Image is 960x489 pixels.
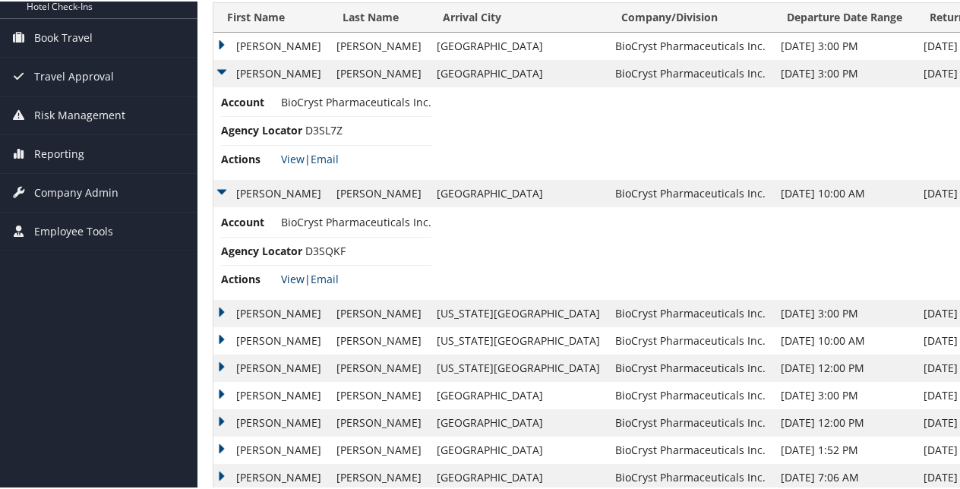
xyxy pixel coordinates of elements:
[213,380,329,408] td: [PERSON_NAME]
[773,2,916,31] th: Departure Date Range: activate to sort column ascending
[34,172,118,210] span: Company Admin
[429,178,608,206] td: [GEOGRAPHIC_DATA]
[329,435,429,462] td: [PERSON_NAME]
[221,241,302,258] span: Agency Locator
[773,58,916,86] td: [DATE] 3:00 PM
[213,298,329,326] td: [PERSON_NAME]
[429,380,608,408] td: [GEOGRAPHIC_DATA]
[429,326,608,353] td: [US_STATE][GEOGRAPHIC_DATA]
[213,326,329,353] td: [PERSON_NAME]
[608,178,773,206] td: BioCryst Pharmaceuticals Inc.
[281,213,431,228] span: BioCryst Pharmaceuticals Inc.
[34,134,84,172] span: Reporting
[429,31,608,58] td: [GEOGRAPHIC_DATA]
[329,31,429,58] td: [PERSON_NAME]
[281,270,305,285] a: View
[213,31,329,58] td: [PERSON_NAME]
[329,2,429,31] th: Last Name: activate to sort column ascending
[429,435,608,462] td: [GEOGRAPHIC_DATA]
[221,213,278,229] span: Account
[608,380,773,408] td: BioCryst Pharmaceuticals Inc.
[213,58,329,86] td: [PERSON_NAME]
[608,435,773,462] td: BioCryst Pharmaceuticals Inc.
[281,93,431,108] span: BioCryst Pharmaceuticals Inc.
[608,326,773,353] td: BioCryst Pharmaceuticals Inc.
[773,408,916,435] td: [DATE] 12:00 PM
[329,298,429,326] td: [PERSON_NAME]
[281,270,339,285] span: |
[221,150,278,166] span: Actions
[608,2,773,31] th: Company/Division
[281,150,339,165] span: |
[305,121,343,136] span: D3SL7Z
[329,353,429,380] td: [PERSON_NAME]
[773,380,916,408] td: [DATE] 3:00 PM
[34,95,125,133] span: Risk Management
[429,2,608,31] th: Arrival City: activate to sort column ascending
[773,31,916,58] td: [DATE] 3:00 PM
[213,2,329,31] th: First Name: activate to sort column ascending
[773,326,916,353] td: [DATE] 10:00 AM
[608,408,773,435] td: BioCryst Pharmaceuticals Inc.
[608,31,773,58] td: BioCryst Pharmaceuticals Inc.
[429,298,608,326] td: [US_STATE][GEOGRAPHIC_DATA]
[329,326,429,353] td: [PERSON_NAME]
[773,435,916,462] td: [DATE] 1:52 PM
[221,93,278,109] span: Account
[281,150,305,165] a: View
[311,150,339,165] a: Email
[329,178,429,206] td: [PERSON_NAME]
[608,353,773,380] td: BioCryst Pharmaceuticals Inc.
[608,298,773,326] td: BioCryst Pharmaceuticals Inc.
[221,121,302,137] span: Agency Locator
[608,58,773,86] td: BioCryst Pharmaceuticals Inc.
[773,298,916,326] td: [DATE] 3:00 PM
[429,58,608,86] td: [GEOGRAPHIC_DATA]
[429,353,608,380] td: [US_STATE][GEOGRAPHIC_DATA]
[305,242,346,257] span: D3SQKF
[213,435,329,462] td: [PERSON_NAME]
[34,56,114,94] span: Travel Approval
[34,17,93,55] span: Book Travel
[429,408,608,435] td: [GEOGRAPHIC_DATA]
[213,408,329,435] td: [PERSON_NAME]
[329,380,429,408] td: [PERSON_NAME]
[311,270,339,285] a: Email
[34,211,113,249] span: Employee Tools
[221,270,278,286] span: Actions
[213,178,329,206] td: [PERSON_NAME]
[213,353,329,380] td: [PERSON_NAME]
[773,178,916,206] td: [DATE] 10:00 AM
[329,408,429,435] td: [PERSON_NAME]
[329,58,429,86] td: [PERSON_NAME]
[773,353,916,380] td: [DATE] 12:00 PM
